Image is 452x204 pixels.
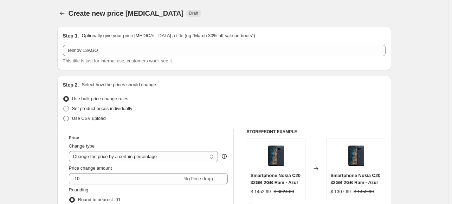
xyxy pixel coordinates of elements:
[69,135,79,141] h3: Price
[69,143,95,149] span: Change type
[247,129,386,135] h6: STOREFRONT EXAMPLE
[189,11,198,16] span: Draft
[342,142,370,170] img: NokiaC20azul_80x.jpg
[72,106,133,111] span: Set product prices individually
[69,165,112,171] span: Price change amount
[69,173,182,184] input: -15
[251,173,301,185] span: Smartphone Nokia C20 32GB 2GB Ram - Azul
[63,32,79,39] h2: Step 1.
[63,45,386,56] input: 30% off holiday sale
[69,9,184,17] span: Create new price [MEDICAL_DATA]
[82,32,255,39] p: Optionally give your price [MEDICAL_DATA] a title (eg "March 30% off sale on boots")
[63,81,79,88] h2: Step 2.
[63,58,172,63] span: This title is just for internal use, customers won't see it
[184,176,213,181] span: % (Price drop)
[82,81,156,88] p: Select how the prices should change
[221,153,228,160] div: help
[57,8,67,18] button: Price change jobs
[262,142,290,170] img: NokiaC20azul_80x.jpg
[251,188,271,195] div: $ 1452.99
[72,96,128,101] span: Use bulk price change rules
[78,197,121,202] span: Round to nearest .01
[354,188,374,195] strike: $ 1452.99
[330,188,351,195] div: $ 1307.69
[274,188,294,195] strike: $ 3024.00
[69,187,89,192] span: Rounding
[72,116,106,121] span: Use CSV upload
[330,173,380,185] span: Smartphone Nokia C20 32GB 2GB Ram - Azul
